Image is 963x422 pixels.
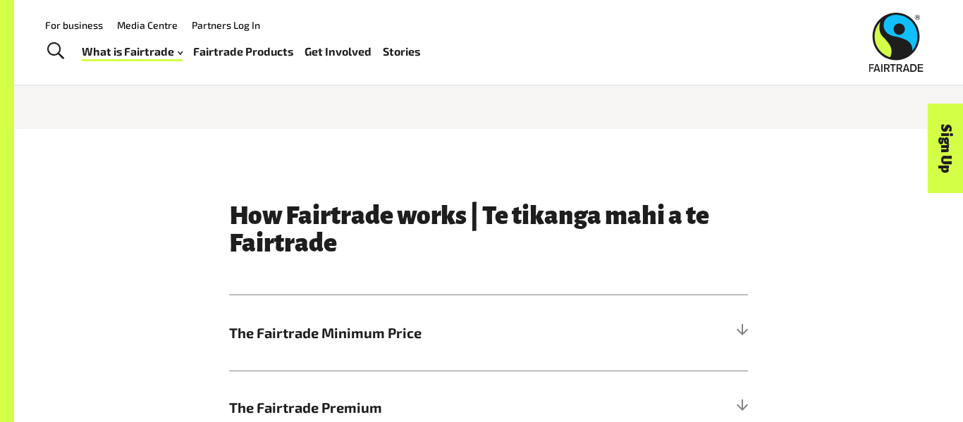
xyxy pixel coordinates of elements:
[38,34,73,69] a: Toggle Search
[82,42,183,62] a: What is Fairtrade
[117,19,178,31] a: Media Centre
[45,19,103,31] a: For business
[869,13,924,72] img: Fairtrade Australia New Zealand logo
[305,42,372,62] a: Get Involved
[192,19,260,31] a: Partners Log In
[229,397,618,418] span: The Fairtrade Premium
[383,42,420,62] a: Stories
[193,42,293,62] a: Fairtrade Products
[229,323,618,344] span: The Fairtrade Minimum Price
[229,202,748,258] h3: How Fairtrade works | Te tikanga mahi a te Fairtrade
